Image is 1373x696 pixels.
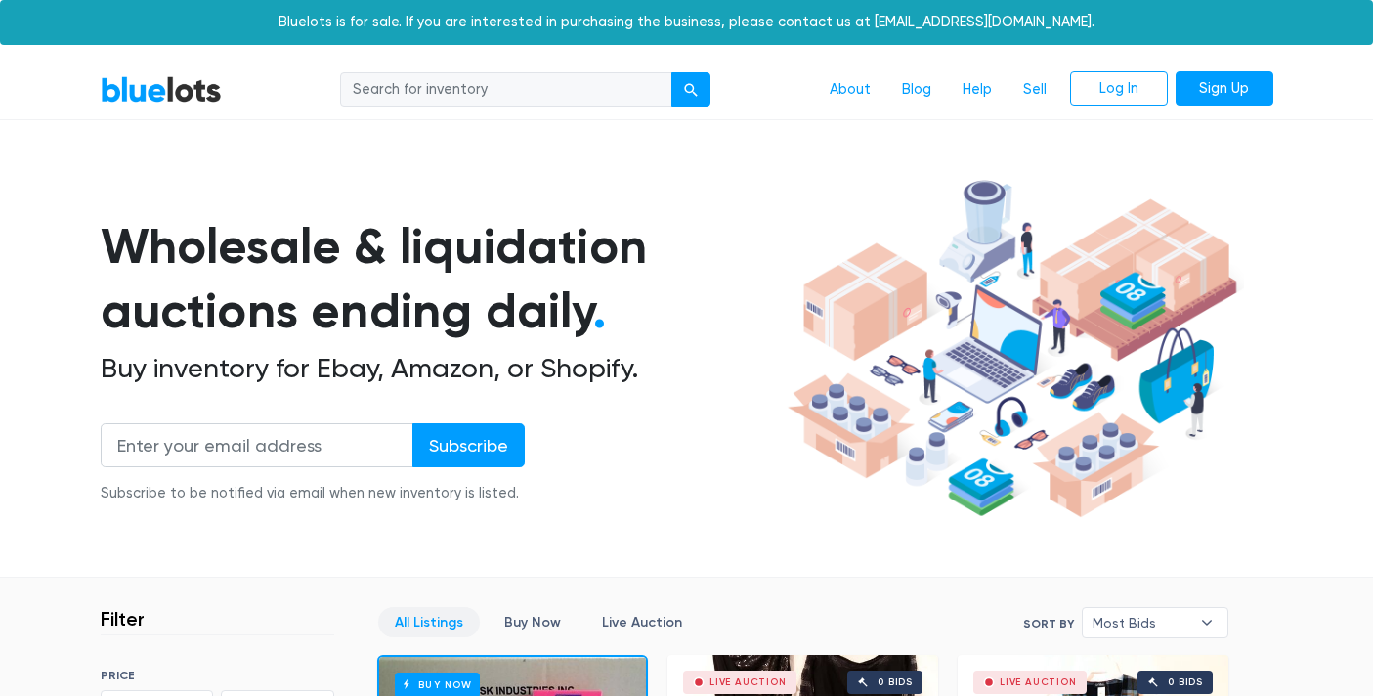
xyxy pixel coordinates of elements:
[1023,615,1074,632] label: Sort By
[593,282,606,340] span: .
[101,607,145,631] h3: Filter
[340,72,672,108] input: Search for inventory
[1168,677,1203,687] div: 0 bids
[1093,608,1190,637] span: Most Bids
[101,669,334,682] h6: PRICE
[1176,71,1273,107] a: Sign Up
[878,677,913,687] div: 0 bids
[1186,608,1227,637] b: ▾
[378,607,480,637] a: All Listings
[101,483,525,504] div: Subscribe to be notified via email when new inventory is listed.
[488,607,578,637] a: Buy Now
[1008,71,1062,109] a: Sell
[814,71,886,109] a: About
[101,75,222,104] a: BlueLots
[781,171,1244,527] img: hero-ee84e7d0318cb26816c560f6b4441b76977f77a177738b4e94f68c95b2b83dbb.png
[412,423,525,467] input: Subscribe
[1070,71,1168,107] a: Log In
[101,352,781,385] h2: Buy inventory for Ebay, Amazon, or Shopify.
[585,607,699,637] a: Live Auction
[101,423,413,467] input: Enter your email address
[709,677,787,687] div: Live Auction
[101,214,781,344] h1: Wholesale & liquidation auctions ending daily
[886,71,947,109] a: Blog
[1000,677,1077,687] div: Live Auction
[947,71,1008,109] a: Help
